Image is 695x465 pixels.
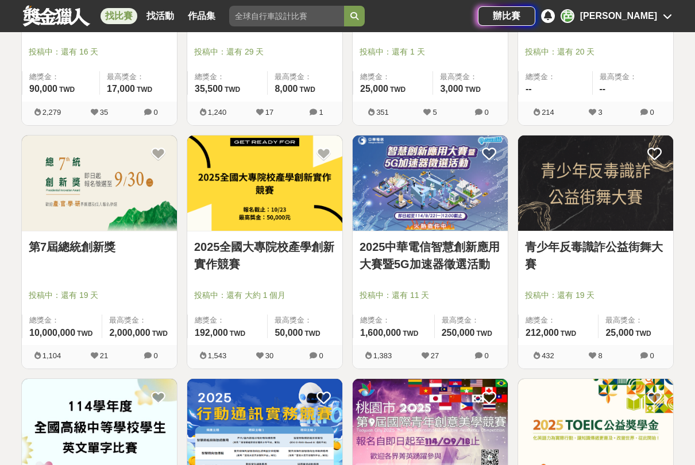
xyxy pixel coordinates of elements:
span: 25,000 [360,84,388,94]
span: 1,240 [208,108,227,117]
span: TWD [403,330,418,338]
span: 最高獎金： [107,71,170,83]
span: 0 [484,351,488,360]
span: TWD [230,330,245,338]
a: Cover Image [187,135,342,232]
span: 0 [650,108,654,117]
span: 0 [153,108,157,117]
span: TWD [477,330,492,338]
span: TWD [561,330,576,338]
span: 0 [484,108,488,117]
a: 找比賽 [101,8,137,24]
span: 17 [265,108,273,117]
span: 投稿中：還有 20 天 [525,46,666,58]
span: 1,383 [373,351,392,360]
img: Cover Image [353,135,508,231]
span: 總獎金： [195,71,260,83]
span: 總獎金： [29,315,95,326]
span: TWD [152,330,168,338]
span: 總獎金： [360,315,427,326]
span: 25,000 [605,328,634,338]
span: 最高獎金： [440,71,501,83]
span: 192,000 [195,328,228,338]
a: 2025全國大專院校產學創新實作競賽 [194,238,335,273]
span: 1 [319,108,323,117]
span: 最高獎金： [600,71,667,83]
div: [PERSON_NAME] [580,9,657,23]
img: Cover Image [22,135,177,231]
span: 27 [431,351,439,360]
span: 35 [100,108,108,117]
span: 投稿中：還有 19 天 [29,289,170,301]
span: 10,000,000 [29,328,75,338]
span: 17,000 [107,84,135,94]
span: 2,279 [43,108,61,117]
span: 214 [542,108,554,117]
span: 1,600,000 [360,328,401,338]
span: TWD [390,86,406,94]
span: 250,000 [442,328,475,338]
span: 投稿中：還有 29 天 [194,46,335,58]
span: 總獎金： [195,315,260,326]
span: 最高獎金： [605,315,666,326]
span: 90,000 [29,84,57,94]
span: 最高獎金： [109,315,170,326]
a: 2025中華電信智慧創新應用大賽暨5G加速器徵選活動 [360,238,501,273]
span: 30 [265,351,273,360]
span: 2,000,000 [109,328,150,338]
img: Cover Image [187,135,342,231]
a: 辦比賽 [478,6,535,26]
a: 作品集 [183,8,220,24]
span: 50,000 [275,328,303,338]
span: TWD [59,86,75,94]
span: 432 [542,351,554,360]
span: 8 [598,351,602,360]
span: 3 [598,108,602,117]
span: 投稿中：還有 19 天 [525,289,666,301]
span: TWD [225,86,240,94]
input: 全球自行車設計比賽 [229,6,344,26]
span: 21 [100,351,108,360]
span: 212,000 [526,328,559,338]
span: 總獎金： [526,315,591,326]
span: TWD [304,330,320,338]
span: 1,104 [43,351,61,360]
span: -- [526,84,532,94]
span: 0 [319,351,323,360]
span: 總獎金： [29,71,92,83]
a: 找活動 [142,8,179,24]
span: 8,000 [275,84,298,94]
span: 投稿中：還有 1 天 [360,46,501,58]
span: 投稿中：還有 大約 1 個月 [194,289,335,301]
span: TWD [137,86,152,94]
span: 最高獎金： [275,71,335,83]
a: Cover Image [353,135,508,232]
span: 最高獎金： [275,315,335,326]
span: 總獎金： [360,71,426,83]
a: Cover Image [518,135,673,232]
a: Cover Image [22,135,177,232]
div: 芭 [561,9,574,23]
span: 總獎金： [526,71,585,83]
span: 0 [153,351,157,360]
span: 1,543 [208,351,227,360]
a: 第7屆總統創新獎 [29,238,170,255]
span: TWD [635,330,651,338]
span: TWD [300,86,315,94]
a: 青少年反毒識詐公益街舞大賽 [525,238,666,273]
span: TWD [465,86,481,94]
span: 0 [650,351,654,360]
span: 35,500 [195,84,223,94]
span: -- [600,84,606,94]
span: 3,000 [440,84,463,94]
span: 最高獎金： [442,315,501,326]
span: 投稿中：還有 11 天 [360,289,501,301]
img: Cover Image [518,135,673,231]
span: TWD [77,330,92,338]
span: 投稿中：還有 16 天 [29,46,170,58]
span: 351 [376,108,389,117]
span: 5 [433,108,437,117]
